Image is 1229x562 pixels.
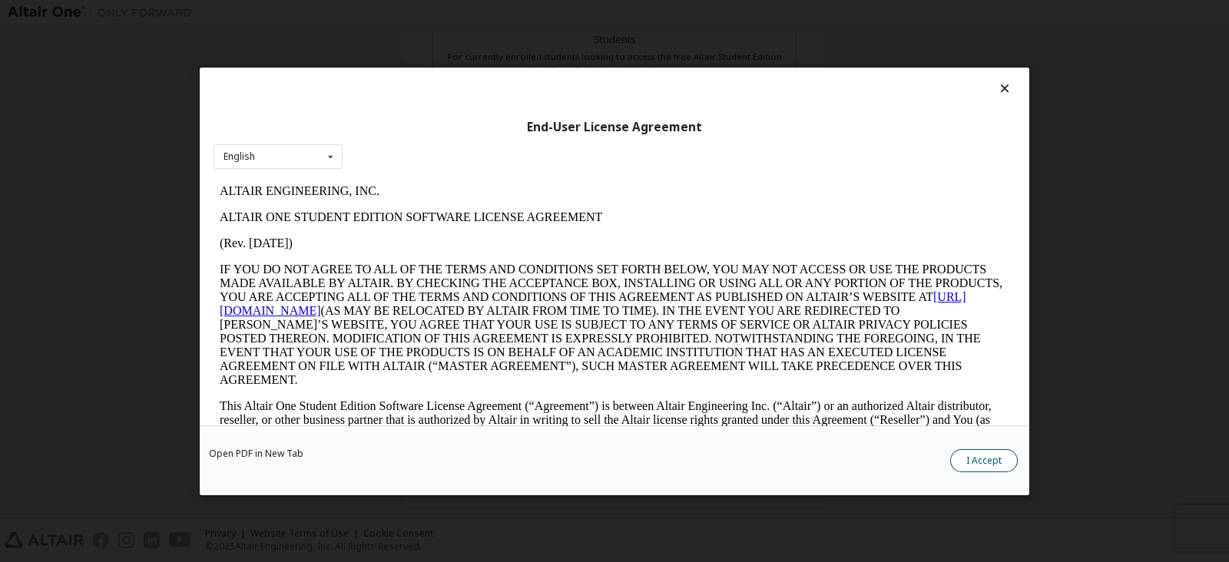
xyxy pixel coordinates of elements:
[214,119,1015,134] div: End-User License Agreement
[6,221,796,276] p: This Altair One Student Edition Software License Agreement (“Agreement”) is between Altair Engine...
[6,112,753,139] a: [URL][DOMAIN_NAME]
[6,58,796,72] p: (Rev. [DATE])
[6,84,796,209] p: IF YOU DO NOT AGREE TO ALL OF THE TERMS AND CONDITIONS SET FORTH BELOW, YOU MAY NOT ACCESS OR USE...
[6,32,796,46] p: ALTAIR ONE STUDENT EDITION SOFTWARE LICENSE AGREEMENT
[224,152,255,161] div: English
[6,6,796,20] p: ALTAIR ENGINEERING, INC.
[209,448,303,458] a: Open PDF in New Tab
[950,448,1018,471] button: I Accept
